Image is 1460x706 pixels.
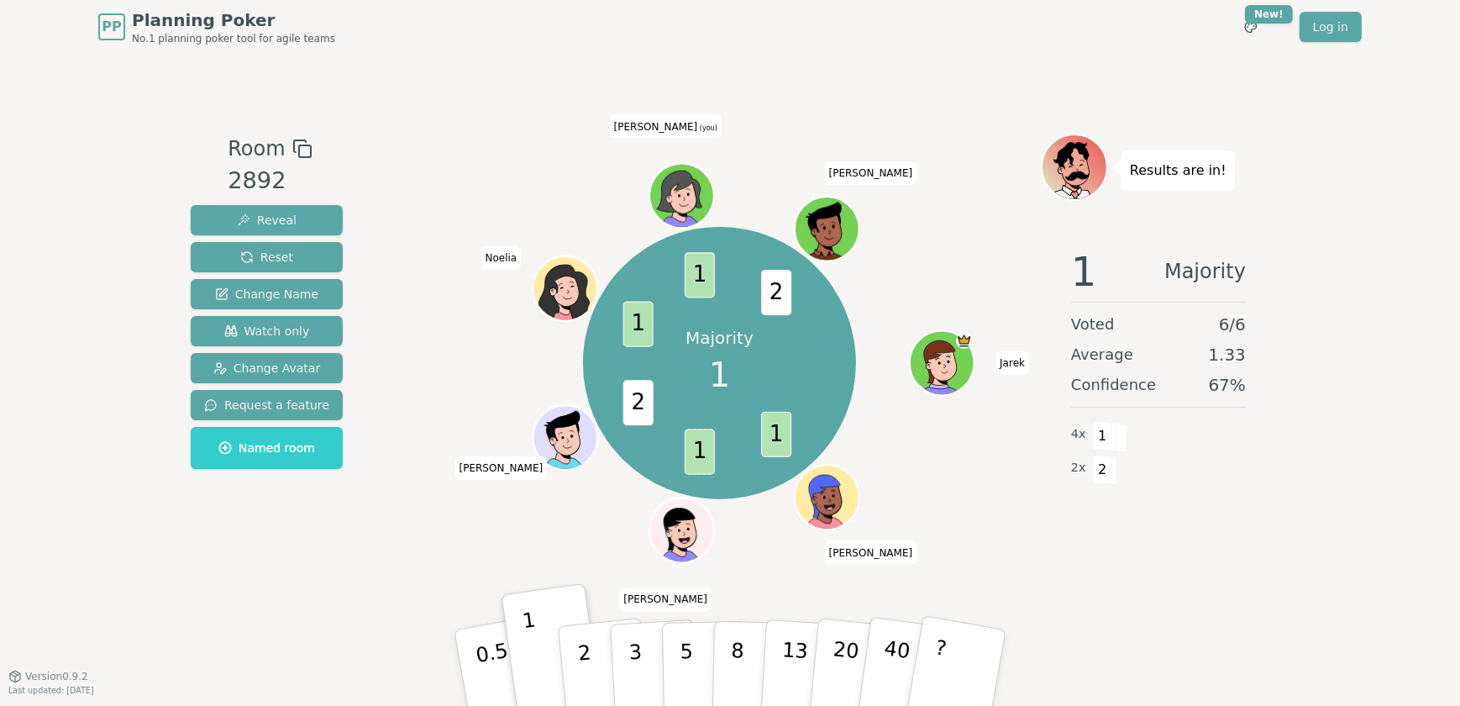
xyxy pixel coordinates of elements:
[825,541,917,565] span: Click to change your name
[204,397,329,414] span: Request a feature
[191,316,343,346] button: Watch only
[191,279,343,309] button: Change Name
[228,134,285,164] span: Room
[697,124,717,132] span: (you)
[228,164,312,198] div: 2892
[1130,159,1226,182] p: Results are in!
[521,609,546,700] p: 1
[191,427,343,469] button: Named room
[1071,313,1115,336] span: Voted
[761,411,791,456] span: 1
[685,326,754,350] p: Majority
[191,205,343,235] button: Reveal
[1209,373,1246,397] span: 67 %
[191,242,343,272] button: Reset
[481,246,522,270] span: Click to change your name
[102,17,121,37] span: PP
[1071,251,1097,292] span: 1
[1236,12,1266,42] button: New!
[1219,313,1246,336] span: 6 / 6
[1245,5,1293,24] div: New!
[651,166,712,226] button: Click to change your avatar
[132,8,335,32] span: Planning Poker
[215,286,318,303] span: Change Name
[761,270,791,315] span: 2
[213,360,321,377] span: Change Avatar
[825,161,917,185] span: Click to change your name
[1071,425,1086,444] span: 4 x
[995,351,1029,375] span: Click to change your name
[610,115,722,139] span: Click to change your name
[956,333,972,349] span: Jarek is the host
[1071,459,1086,477] span: 2 x
[224,323,310,340] span: Watch only
[1164,251,1246,292] span: Majority
[1071,343,1133,366] span: Average
[98,8,335,45] a: PPPlanning PokerNo.1 planning poker tool for agile teams
[191,353,343,383] button: Change Avatar
[8,670,88,683] button: Version0.9.2
[622,301,653,346] span: 1
[622,380,653,425] span: 2
[619,588,712,612] span: Click to change your name
[132,32,335,45] span: No.1 planning poker tool for agile teams
[1093,456,1112,484] span: 2
[1071,373,1156,397] span: Confidence
[25,670,88,683] span: Version 0.9.2
[240,249,293,266] span: Reset
[709,350,730,400] span: 1
[218,440,315,456] span: Named room
[191,390,343,420] button: Request a feature
[684,252,714,298] span: 1
[1093,422,1112,450] span: 1
[8,686,94,695] span: Last updated: [DATE]
[455,456,548,480] span: Click to change your name
[1300,12,1362,42] a: Log in
[1208,343,1246,366] span: 1.33
[684,429,714,474] span: 1
[237,212,297,229] span: Reveal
